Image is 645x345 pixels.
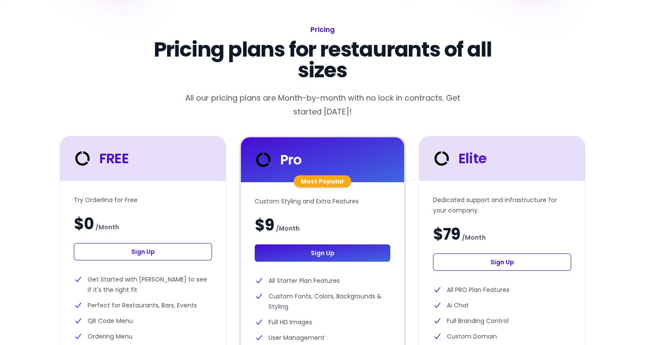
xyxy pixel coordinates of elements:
[433,226,460,243] span: $79
[177,91,468,119] p: All our pricing plans are Month-by-month with no lock in contracts. Get started [DATE]!
[255,217,274,234] span: $9
[74,243,212,260] a: Sign Up
[255,291,390,312] li: Custom Fonts, Colors, Backgrounds & Styling
[462,232,486,243] span: / Month
[433,316,571,326] li: Full Branding Control
[276,223,300,234] span: / Month
[431,148,487,169] div: Elite
[129,24,516,36] h1: Pricing
[74,300,212,310] li: Perfect for Restaurants, Bars, Events
[294,175,351,187] div: Most Popular
[255,275,390,286] li: All Starter Plan Features
[74,215,94,233] span: $0
[74,274,212,295] li: Get Started with [PERSON_NAME] to see if it's the right fit
[433,285,571,295] li: All PRO Plan Features
[74,195,212,205] p: Try Orderlina for Free
[255,196,390,206] p: Custom Styling and Extra Features
[255,332,390,343] li: User Management
[74,316,212,326] li: QR Code Menu
[95,222,119,232] span: / Month
[255,244,390,262] a: Sign Up
[433,195,571,215] p: Dedicated support and infrastructure for your company.
[433,253,571,271] a: Sign Up
[253,149,302,170] div: Pro
[433,331,571,342] li: Custom Domain
[72,148,129,169] div: FREE
[255,317,390,327] li: Full HD Images
[433,300,571,310] li: Ai Chat
[74,331,212,342] li: Ordering Menu
[129,39,516,81] p: Pricing plans for restaurants of all sizes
